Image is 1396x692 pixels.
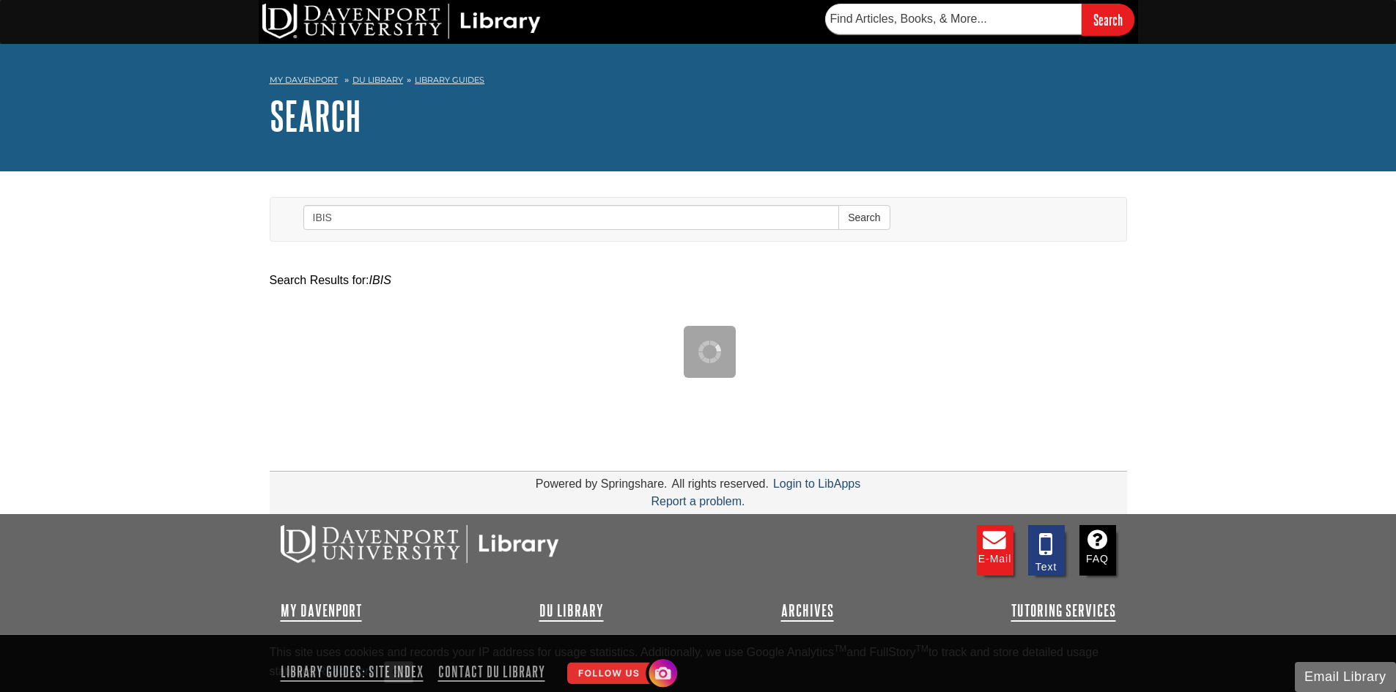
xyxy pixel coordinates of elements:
[773,477,860,490] a: Login to LibApps
[651,495,745,507] a: Report a problem.
[916,644,928,654] sup: TM
[303,205,840,230] input: Enter Search Words
[539,602,604,620] a: DU Library
[317,665,375,677] a: Read More
[1082,4,1134,35] input: Search
[825,4,1134,35] form: Searches DU Library's articles, books, and more
[533,477,670,490] div: Powered by Springshare.
[781,602,834,620] a: Archives
[270,644,1127,683] div: This site uses cookies and records your IP address for usage statistics. Additionally, we use Goo...
[415,75,484,85] a: Library Guides
[1295,662,1396,692] button: Email Library
[281,602,362,620] a: My Davenport
[270,94,1127,138] h1: Search
[825,4,1082,34] input: Find Articles, Books, & More...
[369,274,391,286] em: IBIS
[698,341,721,363] img: Working...
[352,75,403,85] a: DU Library
[270,70,1127,94] nav: breadcrumb
[270,272,1127,289] div: Search Results for:
[1079,525,1116,576] a: FAQ
[977,525,1013,576] a: E-mail
[1011,602,1116,620] a: Tutoring Services
[834,644,846,654] sup: TM
[281,525,559,563] img: DU Libraries
[669,477,771,490] div: All rights reserved.
[270,74,338,86] a: My Davenport
[262,4,541,39] img: DU Library
[384,661,413,683] button: Close
[838,205,890,230] button: Search
[1028,525,1065,576] a: Text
